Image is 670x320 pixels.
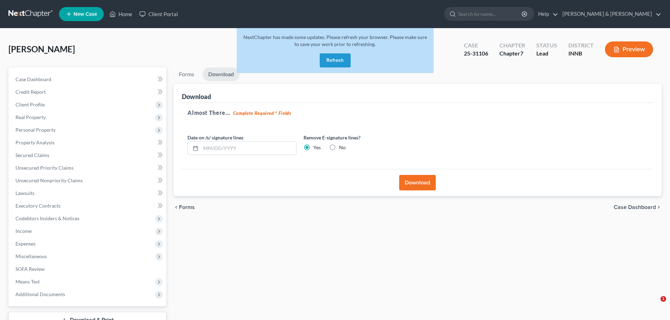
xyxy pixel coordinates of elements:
span: SOFA Review [15,266,45,272]
i: chevron_right [656,204,662,210]
span: Real Property [15,114,46,120]
a: Case Dashboard [10,73,166,86]
button: Preview [605,41,653,57]
div: Lead [536,50,557,58]
span: Unsecured Nonpriority Claims [15,177,83,183]
label: No [339,144,346,151]
span: Case Dashboard [15,76,51,82]
span: Executory Contracts [15,203,60,209]
span: [PERSON_NAME] [8,44,75,54]
a: Case Dashboard chevron_right [614,204,662,210]
div: Chapter [499,41,525,50]
a: Download [203,67,240,81]
span: 1 [661,296,666,302]
i: chevron_left [173,204,179,210]
span: Miscellaneous [15,253,47,259]
a: Home [106,8,136,20]
span: Income [15,228,32,234]
span: Case Dashboard [614,204,656,210]
label: Yes [313,144,321,151]
a: Unsecured Nonpriority Claims [10,174,166,187]
label: Remove E-signature lines? [304,134,413,141]
span: Expenses [15,241,36,247]
span: Unsecured Priority Claims [15,165,74,171]
button: Download [399,175,436,190]
span: Credit Report [15,89,46,95]
div: District [568,41,594,50]
span: Codebtors Insiders & Notices [15,215,79,221]
span: Client Profile [15,102,45,107]
span: New Case [74,12,97,17]
a: Forms [173,67,200,81]
div: 25-31106 [464,50,488,58]
span: Forms [179,204,195,210]
a: Lawsuits [10,187,166,200]
label: Date on /s/ signature lines [187,134,243,141]
a: Help [535,8,558,20]
button: chevron_left Forms [173,204,204,210]
a: Secured Claims [10,149,166,162]
span: Lawsuits [15,190,34,196]
div: Status [536,41,557,50]
span: Means Test [15,279,40,285]
a: Credit Report [10,86,166,98]
span: NextChapter has made some updates. Please refresh your browser. Please make sure to save your wor... [243,34,427,47]
input: Search by name... [458,7,523,20]
a: Executory Contracts [10,200,166,212]
span: Additional Documents [15,291,65,297]
a: SOFA Review [10,263,166,275]
span: Secured Claims [15,152,49,158]
a: Unsecured Priority Claims [10,162,166,174]
input: MM/DD/YYYY [201,142,296,155]
div: Download [182,92,211,101]
div: Case [464,41,488,50]
iframe: Intercom live chat [646,296,663,313]
strong: Complete Required * Fields [233,110,291,116]
a: Property Analysis [10,136,166,149]
button: Refresh [320,53,351,67]
div: Chapter [499,50,525,58]
div: INNB [568,50,594,58]
span: Property Analysis [15,139,55,145]
a: [PERSON_NAME] & [PERSON_NAME] [559,8,661,20]
span: Personal Property [15,127,56,133]
a: Client Portal [136,8,181,20]
span: 7 [520,50,523,57]
h5: Almost There... [187,109,647,117]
